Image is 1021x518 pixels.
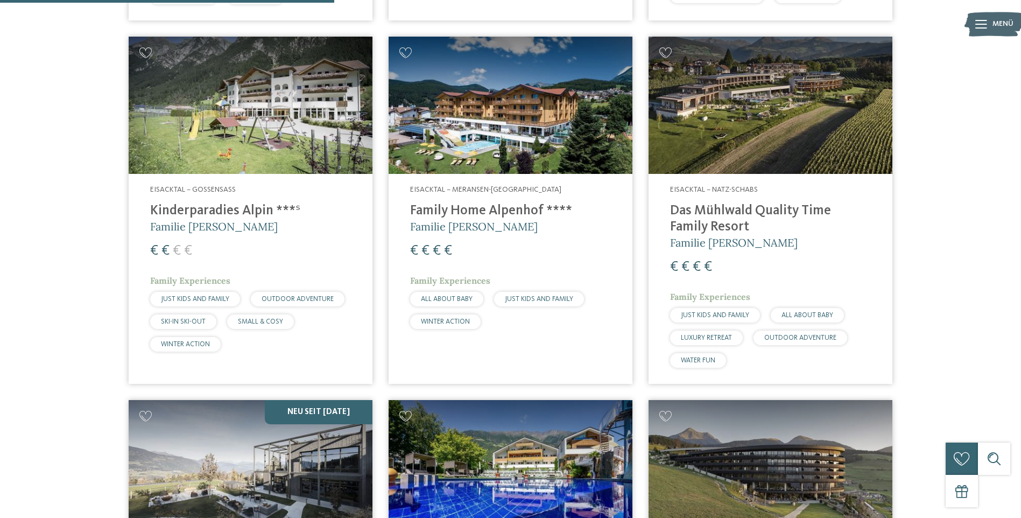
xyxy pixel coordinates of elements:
[681,357,715,364] span: WATER FUN
[389,37,632,174] img: Family Home Alpenhof ****
[410,275,490,286] span: Family Experiences
[238,318,283,325] span: SMALL & COSY
[389,37,632,384] a: Familienhotels gesucht? Hier findet ihr die besten! Eisacktal – Meransen-[GEOGRAPHIC_DATA] Family...
[150,203,351,219] h4: Kinderparadies Alpin ***ˢ
[764,334,836,341] span: OUTDOOR ADVENTURE
[670,260,678,274] span: €
[173,244,181,258] span: €
[421,318,470,325] span: WINTER ACTION
[129,37,372,384] a: Familienhotels gesucht? Hier findet ihr die besten! Eisacktal – Gossensass Kinderparadies Alpin *...
[649,37,892,174] img: Familienhotels gesucht? Hier findet ihr die besten!
[670,186,758,193] span: Eisacktal – Natz-Schabs
[421,296,473,303] span: ALL ABOUT BABY
[670,291,750,302] span: Family Experiences
[150,275,230,286] span: Family Experiences
[161,341,210,348] span: WINTER ACTION
[681,312,749,319] span: JUST KIDS AND FAMILY
[410,203,611,219] h4: Family Home Alpenhof ****
[433,244,441,258] span: €
[681,334,732,341] span: LUXURY RETREAT
[129,37,372,174] img: Kinderparadies Alpin ***ˢ
[444,244,452,258] span: €
[670,203,871,235] h4: Das Mühlwald Quality Time Family Resort
[410,244,418,258] span: €
[505,296,573,303] span: JUST KIDS AND FAMILY
[161,244,170,258] span: €
[421,244,429,258] span: €
[150,244,158,258] span: €
[161,296,229,303] span: JUST KIDS AND FAMILY
[161,318,206,325] span: SKI-IN SKI-OUT
[693,260,701,274] span: €
[410,186,561,193] span: Eisacktal – Meransen-[GEOGRAPHIC_DATA]
[150,220,278,233] span: Familie [PERSON_NAME]
[184,244,192,258] span: €
[781,312,833,319] span: ALL ABOUT BABY
[670,236,798,249] span: Familie [PERSON_NAME]
[704,260,712,274] span: €
[681,260,689,274] span: €
[410,220,538,233] span: Familie [PERSON_NAME]
[649,37,892,384] a: Familienhotels gesucht? Hier findet ihr die besten! Eisacktal – Natz-Schabs Das Mühlwald Quality ...
[262,296,334,303] span: OUTDOOR ADVENTURE
[150,186,236,193] span: Eisacktal – Gossensass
